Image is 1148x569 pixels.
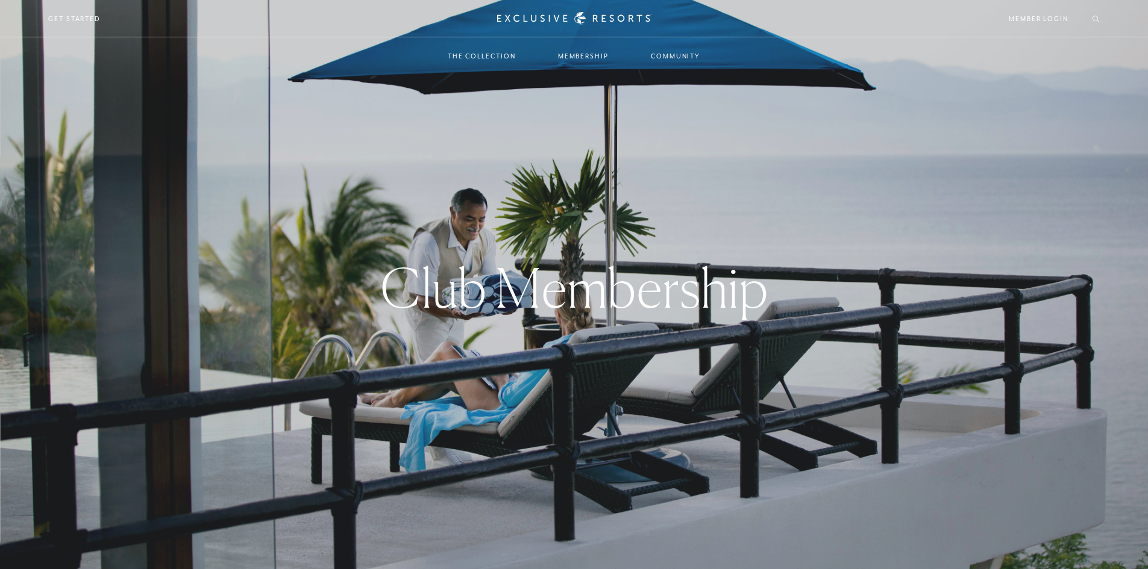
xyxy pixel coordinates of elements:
a: Membership [546,39,621,73]
a: Community [639,39,712,73]
a: Member Login [1009,13,1068,24]
h1: Club Membership [380,261,768,315]
a: Get Started [48,13,101,24]
a: The Collection [436,39,528,73]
